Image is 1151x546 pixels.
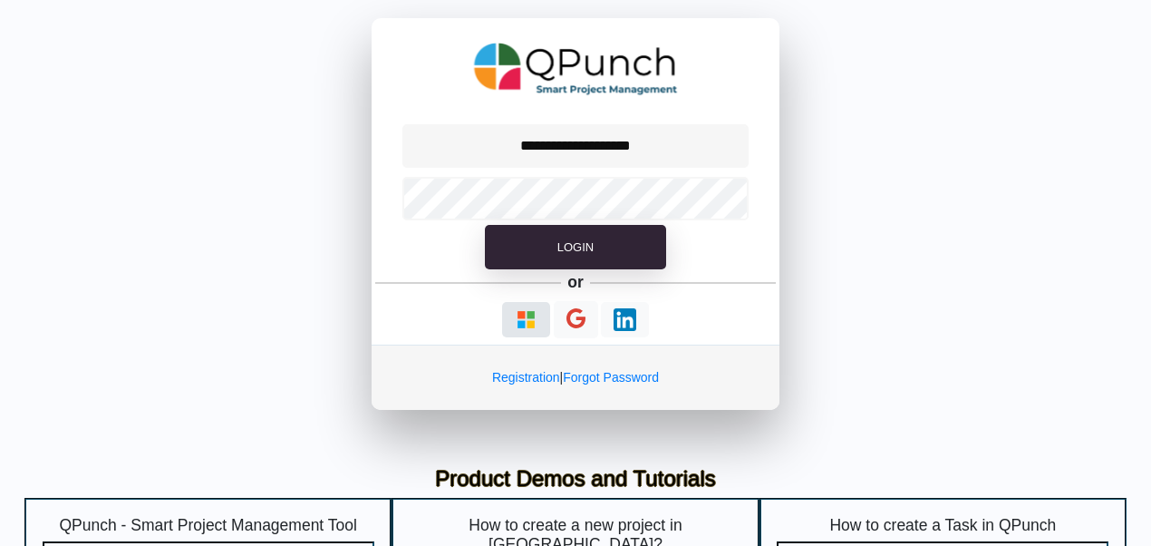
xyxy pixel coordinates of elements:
h5: QPunch - Smart Project Management Tool [43,516,374,535]
a: Registration [492,370,560,385]
button: Continue With Google [554,301,598,338]
div: | [372,345,779,410]
button: Continue With LinkedIn [601,302,649,337]
span: Login [557,240,594,254]
a: Forgot Password [563,370,659,385]
img: Loading... [515,308,537,331]
h5: How to create a Task in QPunch [777,516,1108,535]
h3: Product Demos and Tutorials [38,466,1113,492]
button: Login [485,225,666,270]
button: Continue With Microsoft Azure [502,302,550,337]
img: QPunch [474,36,678,102]
img: Loading... [614,308,636,331]
h5: or [565,269,587,295]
